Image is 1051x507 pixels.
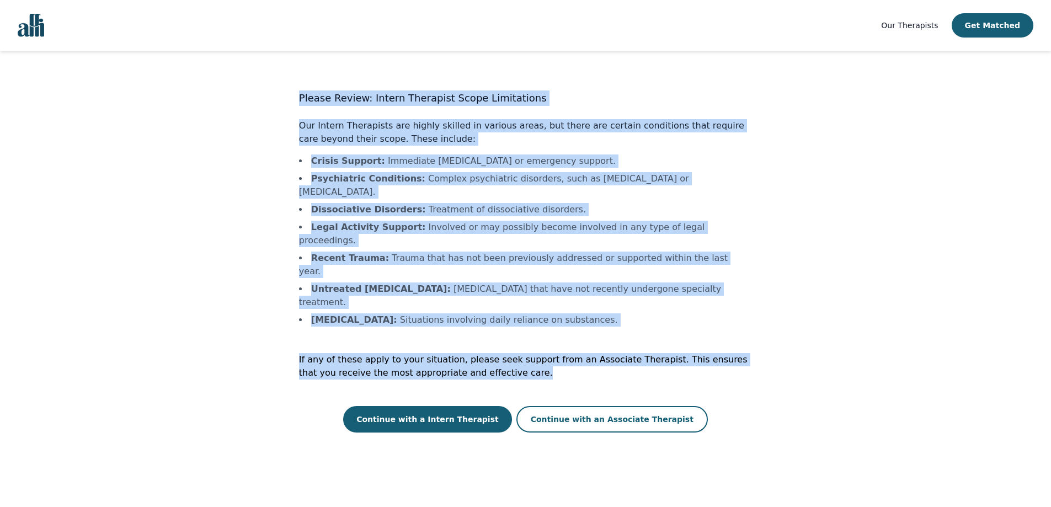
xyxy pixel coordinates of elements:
[311,156,385,166] b: Crisis Support :
[343,406,512,433] button: Continue with a Intern Therapist
[881,21,938,30] span: Our Therapists
[311,204,426,215] b: Dissociative Disorders :
[299,154,752,168] li: Immediate [MEDICAL_DATA] or emergency support.
[311,284,451,294] b: Untreated [MEDICAL_DATA] :
[299,282,752,309] li: [MEDICAL_DATA] that have not recently undergone specialty treatment.
[299,203,752,216] li: Treatment of dissociative disorders.
[311,222,426,232] b: Legal Activity Support :
[299,90,752,106] h3: Please Review: Intern Therapist Scope Limitations
[299,221,752,247] li: Involved or may possibly become involved in any type of legal proceedings.
[311,173,425,184] b: Psychiatric Conditions :
[299,313,752,327] li: Situations involving daily reliance on substances.
[299,353,752,380] p: If any of these apply to your situation, please seek support from an Associate Therapist. This en...
[881,19,938,32] a: Our Therapists
[952,13,1033,38] button: Get Matched
[18,14,44,37] img: alli logo
[299,119,752,146] p: Our Intern Therapists are highly skilled in various areas, but there are certain conditions that ...
[311,253,389,263] b: Recent Trauma :
[516,406,708,433] button: Continue with an Associate Therapist
[311,314,397,325] b: [MEDICAL_DATA] :
[299,252,752,278] li: Trauma that has not been previously addressed or supported within the last year.
[299,172,752,199] li: Complex psychiatric disorders, such as [MEDICAL_DATA] or [MEDICAL_DATA].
